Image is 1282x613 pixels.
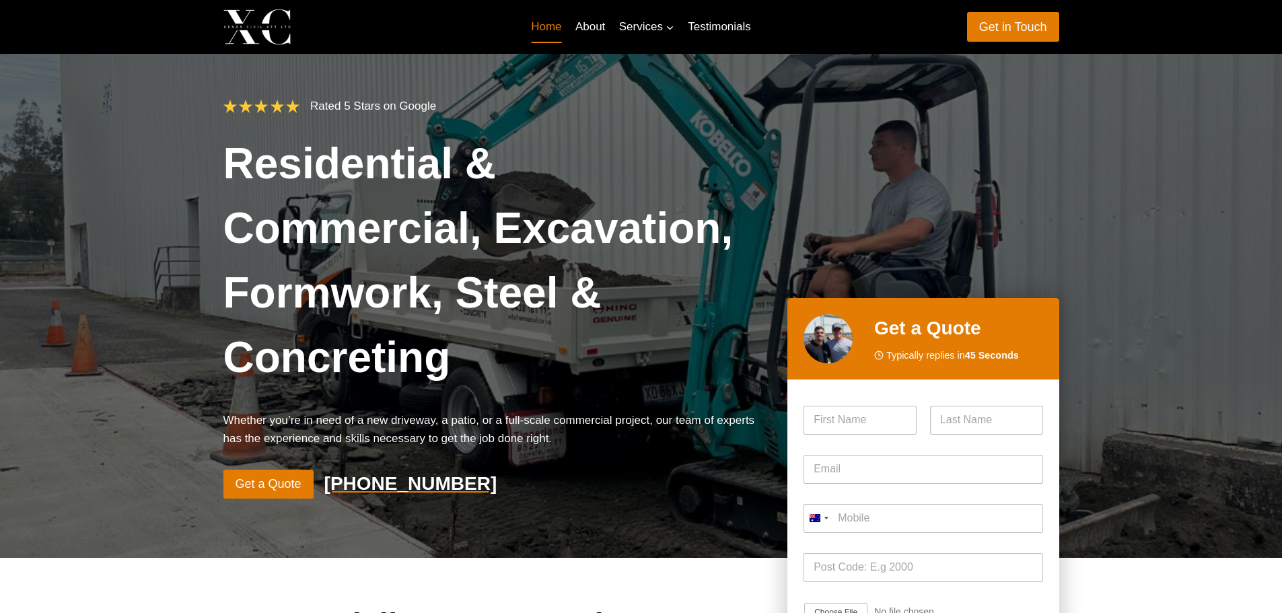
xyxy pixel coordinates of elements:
a: About [569,11,612,43]
h1: Residential & Commercial, Excavation, Formwork, Steel & Concreting [223,131,767,390]
p: Whether you’re in need of a new driveway, a patio, or a full-scale commercial project, our team o... [223,411,767,447]
p: Xenos Civil [302,16,396,37]
a: [PHONE_NUMBER] [324,470,497,498]
input: Last Name [930,406,1043,435]
h2: Get a Quote [874,314,1043,342]
input: First Name [804,406,917,435]
a: Xenos Civil [223,9,396,44]
span: Get a Quote [236,474,301,494]
input: Mobile [804,504,1042,533]
a: Get in Touch [967,12,1059,41]
strong: 45 Seconds [965,350,1019,361]
a: Services [612,11,682,43]
span: Typically replies in [886,348,1019,363]
p: Rated 5 Stars on Google [310,97,436,115]
button: Selected country [804,504,833,533]
a: Home [524,11,569,43]
img: Xenos Civil [223,9,291,44]
input: Email [804,455,1042,484]
nav: Primary Navigation [524,11,758,43]
a: Testimonials [681,11,758,43]
span: Services [619,17,674,36]
input: Post Code: E.g 2000 [804,553,1042,582]
a: Get a Quote [223,470,314,499]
